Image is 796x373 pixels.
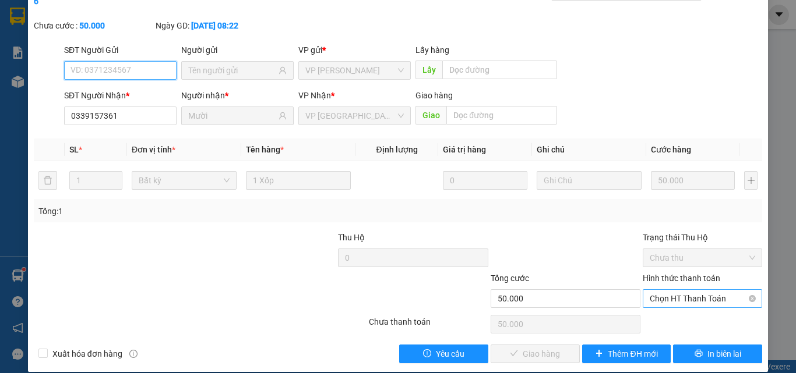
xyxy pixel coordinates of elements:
[75,17,112,112] b: BIÊN NHẬN GỬI HÀNG HÓA
[246,145,284,154] span: Tên hàng
[650,290,755,307] span: Chọn HT Thanh Toán
[368,315,489,336] div: Chưa thanh toán
[181,89,294,102] div: Người nhận
[129,350,138,358] span: info-circle
[651,145,691,154] span: Cước hàng
[298,44,411,56] div: VP gửi
[399,344,488,363] button: exclamation-circleYêu cầu
[650,249,755,267] span: Chưa thu
[673,344,762,363] button: printerIn biên lai
[98,44,160,54] b: [DOMAIN_NAME]
[132,145,175,154] span: Đơn vị tính
[744,171,758,190] button: plus
[446,106,557,125] input: Dọc đường
[181,44,294,56] div: Người gửi
[34,19,153,32] div: Chưa cước :
[651,171,735,190] input: 0
[64,44,177,56] div: SĐT Người Gửi
[126,15,154,42] img: logo.jpg
[156,19,275,32] div: Ngày GD:
[38,205,308,218] div: Tổng: 1
[279,66,287,74] span: user
[608,347,657,360] span: Thêm ĐH mới
[415,61,442,79] span: Lấy
[643,273,720,283] label: Hình thức thanh toán
[582,344,671,363] button: plusThêm ĐH mới
[595,349,603,358] span: plus
[749,295,756,302] span: close-circle
[79,21,105,30] b: 50.000
[305,62,404,79] span: VP Phan Thiết
[246,171,351,190] input: VD: Bàn, Ghế
[279,112,287,120] span: user
[436,347,464,360] span: Yêu cầu
[442,61,557,79] input: Dọc đường
[15,75,66,130] b: [PERSON_NAME]
[491,344,580,363] button: checkGiao hàng
[191,21,238,30] b: [DATE] 08:22
[415,91,453,100] span: Giao hàng
[443,171,527,190] input: 0
[298,91,331,100] span: VP Nhận
[423,349,431,358] span: exclamation-circle
[643,231,762,244] div: Trạng thái Thu Hộ
[376,145,417,154] span: Định lượng
[491,273,529,283] span: Tổng cước
[188,109,276,122] input: Tên người nhận
[48,347,127,360] span: Xuất hóa đơn hàng
[415,45,449,55] span: Lấy hàng
[338,233,365,242] span: Thu Hộ
[64,89,177,102] div: SĐT Người Nhận
[707,347,741,360] span: In biên lai
[139,172,230,189] span: Bất kỳ
[443,145,486,154] span: Giá trị hàng
[69,145,79,154] span: SL
[695,349,703,358] span: printer
[415,106,446,125] span: Giao
[38,171,57,190] button: delete
[305,107,404,125] span: VP Sài Gòn
[98,55,160,70] li: (c) 2017
[537,171,642,190] input: Ghi Chú
[532,138,646,161] th: Ghi chú
[188,64,276,77] input: Tên người gửi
